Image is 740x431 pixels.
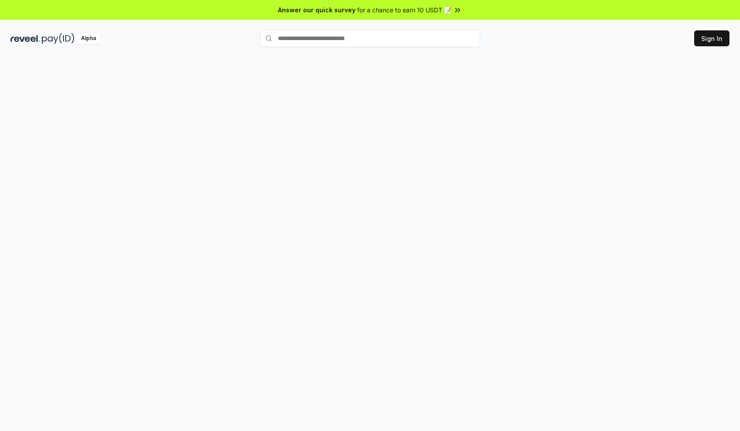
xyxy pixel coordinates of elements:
[11,33,40,44] img: reveel_dark
[278,5,355,15] span: Answer our quick survey
[694,30,729,46] button: Sign In
[42,33,74,44] img: pay_id
[76,33,101,44] div: Alpha
[357,5,451,15] span: for a chance to earn 10 USDT 📝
